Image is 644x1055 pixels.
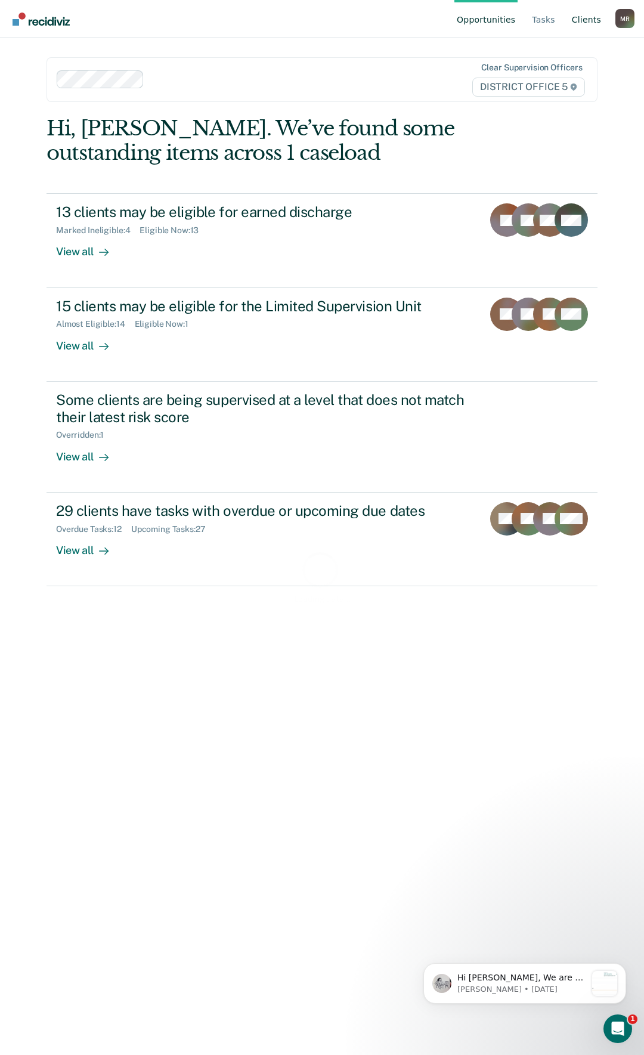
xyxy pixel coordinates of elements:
div: 13 clients may be eligible for earned discharge [56,203,473,221]
a: 15 clients may be eligible for the Limited Supervision UnitAlmost Eligible:14Eligible Now:1View all [47,288,597,382]
div: Marked Ineligible : 4 [56,225,140,236]
span: DISTRICT OFFICE 5 [472,78,585,97]
div: Overdue Tasks : 12 [56,524,131,534]
div: Clear supervision officers [481,63,583,73]
div: Upcoming Tasks : 27 [131,524,215,534]
button: Profile dropdown button [615,9,634,28]
a: 29 clients have tasks with overdue or upcoming due datesOverdue Tasks:12Upcoming Tasks:27View all [47,493,597,586]
iframe: Intercom live chat [603,1014,632,1043]
iframe: Intercom notifications message [405,939,644,1023]
div: View all [56,236,123,259]
div: View all [56,440,123,463]
div: M R [615,9,634,28]
div: 29 clients have tasks with overdue or upcoming due dates [56,502,473,519]
div: 15 clients may be eligible for the Limited Supervision Unit [56,298,473,315]
div: View all [56,534,123,557]
img: Recidiviz [13,13,70,26]
a: Some clients are being supervised at a level that does not match their latest risk scoreOverridde... [47,382,597,493]
span: Hi [PERSON_NAME], We are so excited to announce a brand new feature: AI case note search! 📣 Findi... [52,33,181,339]
div: Hi, [PERSON_NAME]. We’ve found some outstanding items across 1 caseload [47,116,487,165]
div: Overridden : 1 [56,430,113,440]
div: Eligible Now : 1 [135,319,198,329]
div: View all [56,329,123,352]
div: Almost Eligible : 14 [56,319,135,329]
p: Message from Kim, sent 2w ago [52,45,181,55]
div: Some clients are being supervised at a level that does not match their latest risk score [56,391,475,426]
a: 13 clients may be eligible for earned dischargeMarked Ineligible:4Eligible Now:13View all [47,193,597,287]
div: Eligible Now : 13 [140,225,208,236]
span: 1 [628,1014,637,1024]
